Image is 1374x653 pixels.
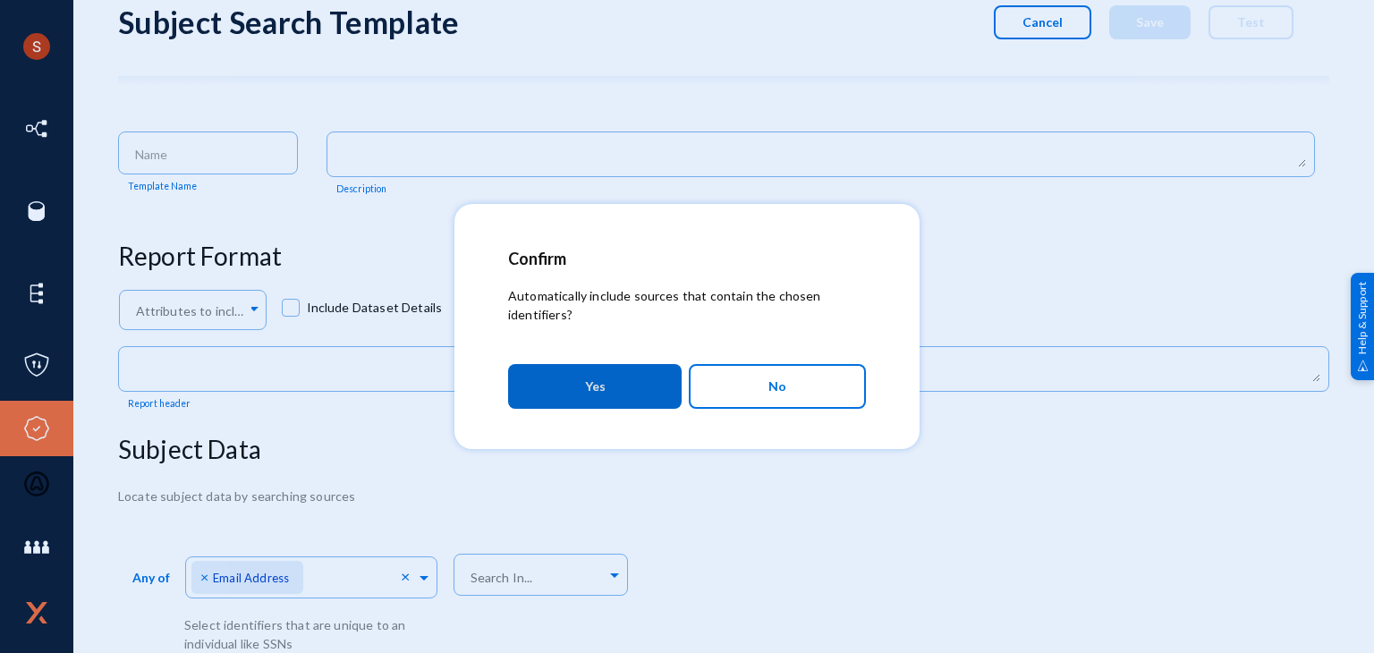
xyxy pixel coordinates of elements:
span: Yes [585,370,606,403]
span: No [768,371,786,402]
button: No [689,364,866,409]
button: Yes [508,364,682,409]
p: Automatically include sources that contain the chosen identifiers? [508,286,866,324]
h2: Confirm [508,249,866,268]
